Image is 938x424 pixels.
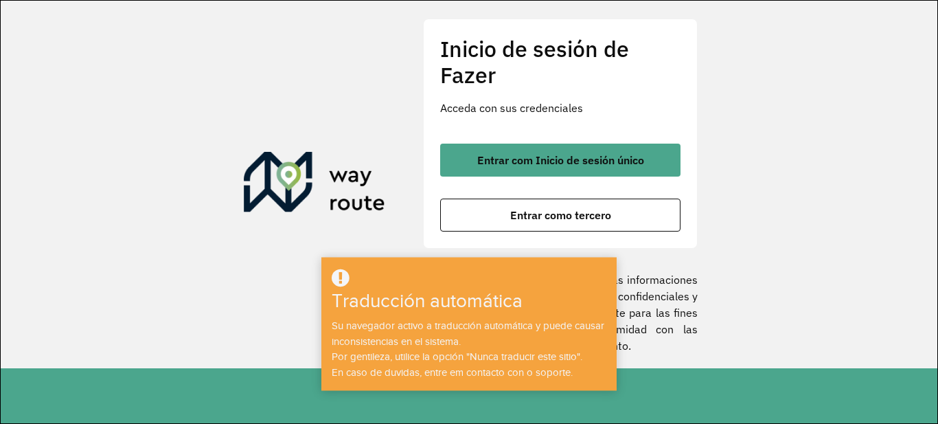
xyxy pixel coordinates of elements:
font: Su navegador activo a traducción automática y puede causar inconsistencias en el sistema. [332,320,604,347]
font: Acceda con sus credenciales [440,101,583,115]
font: Traducción automática [332,291,523,312]
font: Entrar como tercero [510,208,611,222]
font: En caso de duvidas, entre em contacto con o soporte. [332,367,573,378]
button: botón [440,144,680,177]
font: Inicio de sesión de Fazer [440,34,629,89]
img: Roteirizador AmbevTech [244,152,385,218]
font: Por gentileza, utilice la opción "Nunca traducir este sitio". [332,351,582,362]
button: botón [440,199,680,232]
font: Entrar com Inicio de sesión único [477,153,644,167]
